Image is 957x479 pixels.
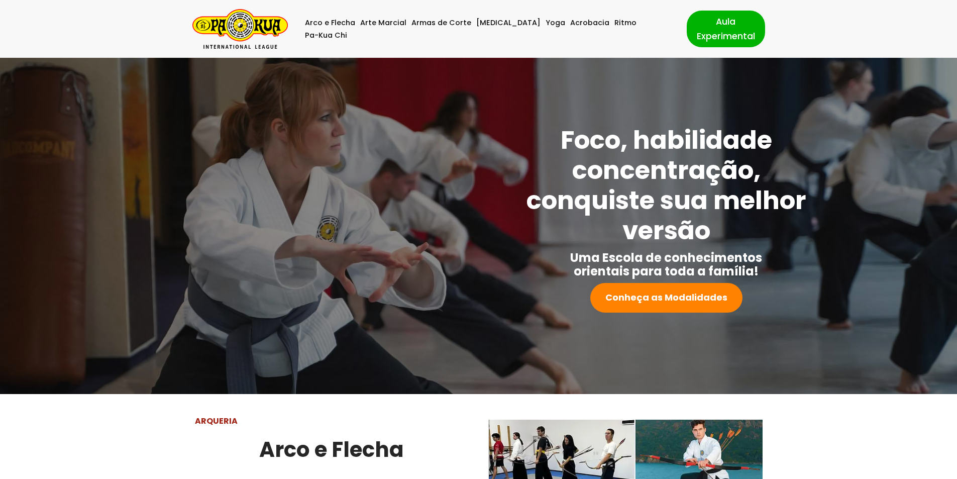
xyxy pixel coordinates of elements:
[605,291,727,304] strong: Conheça as Modalidades
[305,29,347,42] a: Pa-Kua Chi
[360,17,406,29] a: Arte Marcial
[305,17,355,29] a: Arco e Flecha
[570,249,762,279] strong: Uma Escola de conhecimentos orientais para toda a família!
[192,9,288,49] a: Pa-Kua Brasil Uma Escola de conhecimentos orientais para toda a família. Foco, habilidade concent...
[526,122,806,248] strong: Foco, habilidade concentração, conquiste sua melhor versão
[590,283,742,313] a: Conheça as Modalidades
[687,11,765,47] a: Aula Experimental
[614,17,636,29] a: Ritmo
[476,17,541,29] a: [MEDICAL_DATA]
[303,17,672,42] div: Menu primário
[195,415,238,427] strong: ARQUERIA
[570,17,609,29] a: Acrobacia
[259,435,404,464] strong: Arco e Flecha
[546,17,565,29] a: Yoga
[411,17,471,29] a: Armas de Corte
